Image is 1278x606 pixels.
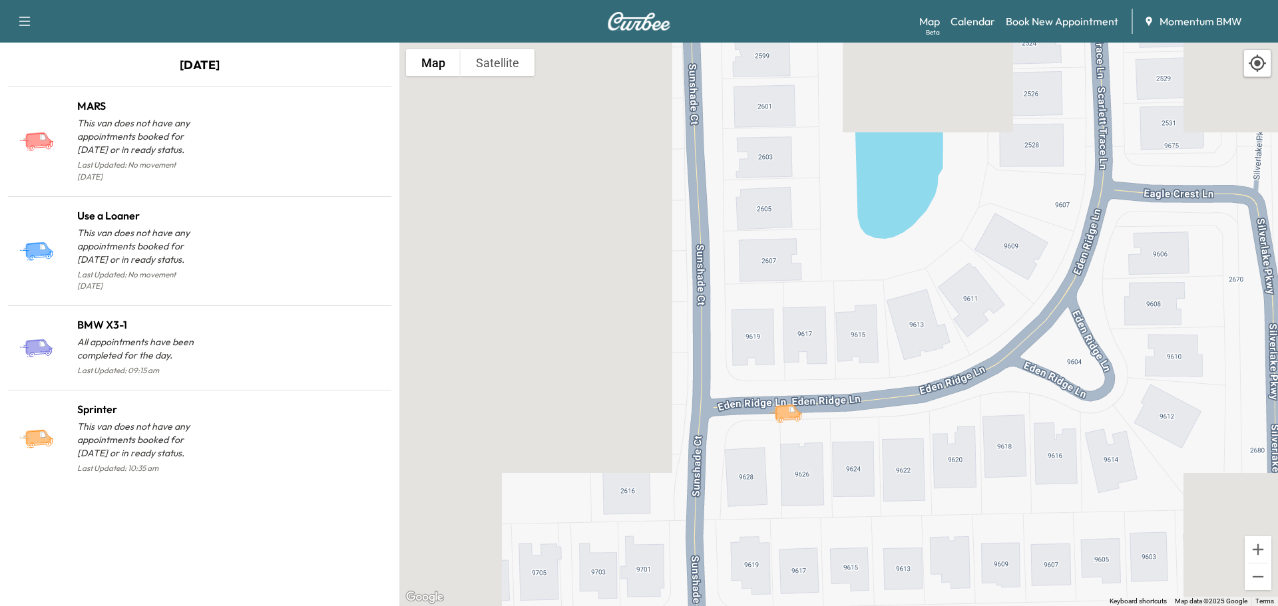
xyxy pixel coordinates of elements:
img: Google [403,589,447,606]
a: Open this area in Google Maps (opens a new window) [403,589,447,606]
h1: Sprinter [77,401,200,417]
button: Zoom in [1245,536,1271,563]
div: Recenter map [1243,49,1271,77]
p: Last Updated: 10:35 am [77,460,200,477]
span: Map data ©2025 Google [1175,597,1247,605]
button: Keyboard shortcuts [1110,597,1167,606]
p: This van does not have any appointments booked for [DATE] or in ready status. [77,226,200,266]
a: MapBeta [919,13,940,29]
p: This van does not have any appointments booked for [DATE] or in ready status. [77,116,200,156]
a: Calendar [951,13,995,29]
gmp-advanced-marker: Sprinter [768,390,815,413]
span: Momentum BMW [1160,13,1242,29]
img: Curbee Logo [607,12,671,31]
button: Show street map [406,49,461,76]
p: Last Updated: No movement [DATE] [77,156,200,186]
a: Terms (opens in new tab) [1255,597,1274,605]
a: Book New Appointment [1006,13,1118,29]
h1: Use a Loaner [77,208,200,224]
p: All appointments have been completed for the day. [77,335,200,362]
button: Zoom out [1245,563,1271,590]
button: Show satellite imagery [461,49,534,76]
h1: MARS [77,98,200,114]
p: Last Updated: No movement [DATE] [77,266,200,295]
h1: BMW X3-1 [77,317,200,333]
p: This van does not have any appointments booked for [DATE] or in ready status. [77,420,200,460]
p: Last Updated: 09:15 am [77,362,200,379]
div: Beta [926,27,940,37]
